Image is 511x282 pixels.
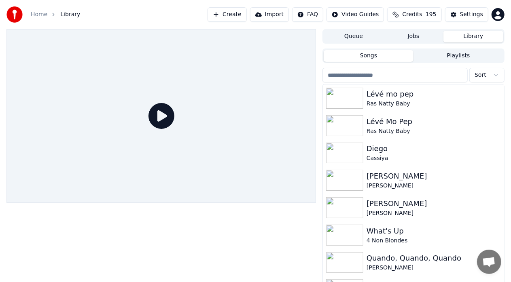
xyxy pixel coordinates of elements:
nav: breadcrumb [31,11,80,19]
span: Sort [475,71,486,79]
button: Playlists [413,50,503,62]
div: [PERSON_NAME] [367,182,501,190]
div: Ras Natty Baby [367,127,501,135]
button: Library [443,31,503,42]
div: [PERSON_NAME] [367,264,501,272]
div: 4 Non Blondes [367,237,501,245]
button: Songs [324,50,413,62]
span: 195 [426,11,437,19]
img: youka [6,6,23,23]
button: Jobs [384,31,443,42]
div: Settings [460,11,483,19]
a: Open chat [477,250,501,274]
span: Library [60,11,80,19]
div: Ras Natty Baby [367,100,501,108]
div: Cassiya [367,154,501,162]
div: Lévé Mo Pep [367,116,501,127]
button: FAQ [292,7,323,22]
div: What's Up [367,225,501,237]
div: [PERSON_NAME] [367,209,501,217]
div: [PERSON_NAME] [367,198,501,209]
button: Create [208,7,247,22]
div: Quando, Quando, Quando [367,253,501,264]
button: Queue [324,31,384,42]
div: Diego [367,143,501,154]
div: Lévé mo pep [367,88,501,100]
button: Import [250,7,289,22]
a: Home [31,11,47,19]
button: Video Guides [327,7,384,22]
button: Settings [445,7,488,22]
div: [PERSON_NAME] [367,170,501,182]
button: Credits195 [387,7,441,22]
span: Credits [402,11,422,19]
